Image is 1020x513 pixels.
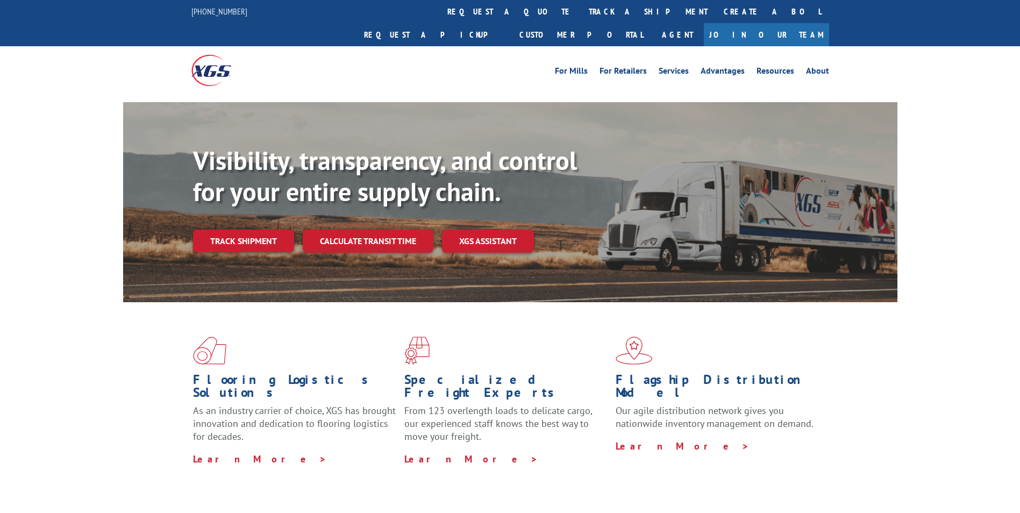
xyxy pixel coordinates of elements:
h1: Flagship Distribution Model [616,373,819,404]
a: For Mills [555,67,588,79]
h1: Specialized Freight Experts [404,373,608,404]
b: Visibility, transparency, and control for your entire supply chain. [193,144,577,208]
a: Agent [651,23,704,46]
a: Advantages [701,67,745,79]
a: Track shipment [193,230,294,252]
span: Our agile distribution network gives you nationwide inventory management on demand. [616,404,814,430]
p: From 123 overlength loads to delicate cargo, our experienced staff knows the best way to move you... [404,404,608,452]
a: About [806,67,829,79]
a: XGS ASSISTANT [442,230,534,253]
a: Resources [757,67,794,79]
a: Request a pickup [356,23,511,46]
a: Services [659,67,689,79]
a: Customer Portal [511,23,651,46]
span: As an industry carrier of choice, XGS has brought innovation and dedication to flooring logistics... [193,404,396,443]
img: xgs-icon-flagship-distribution-model-red [616,337,653,365]
a: For Retailers [600,67,647,79]
h1: Flooring Logistics Solutions [193,373,396,404]
img: xgs-icon-total-supply-chain-intelligence-red [193,337,226,365]
a: Learn More > [404,453,538,465]
a: Calculate transit time [303,230,433,253]
a: Learn More > [193,453,327,465]
img: xgs-icon-focused-on-flooring-red [404,337,430,365]
a: Join Our Team [704,23,829,46]
a: [PHONE_NUMBER] [191,6,247,17]
a: Learn More > [616,440,750,452]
